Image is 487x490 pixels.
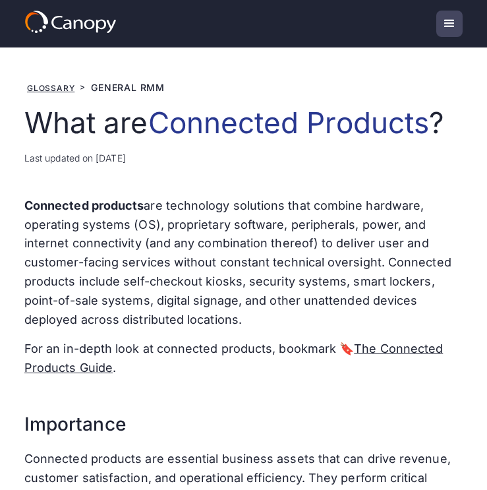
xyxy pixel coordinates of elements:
[24,151,463,165] div: Last updated on [DATE]
[24,199,144,212] strong: Connected products
[24,388,463,439] h2: Importance
[24,106,463,140] h1: What are ?
[91,80,165,94] div: General RMM
[436,11,463,37] div: menu
[27,83,74,93] a: Glossary
[80,81,86,93] div: >
[24,197,463,330] p: are technology solutions that combine hardware, operating systems (OS), proprietary software, per...
[148,105,429,140] em: Connected Products
[24,340,463,378] p: For an in-depth look at connected products, bookmark 🔖 .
